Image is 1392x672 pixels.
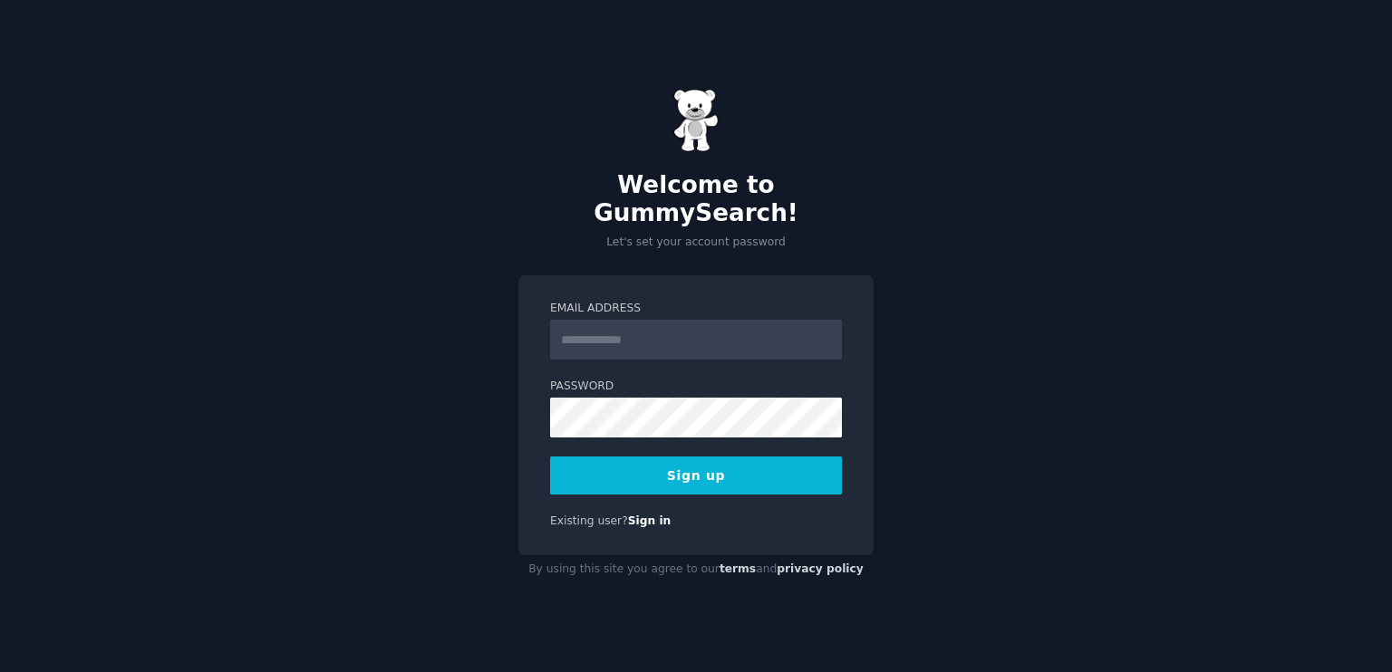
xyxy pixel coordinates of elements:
a: Sign in [628,514,672,527]
span: Existing user? [550,514,628,527]
a: privacy policy [777,562,864,575]
p: Let's set your account password [518,235,874,251]
div: By using this site you agree to our and [518,555,874,584]
a: terms [720,562,756,575]
img: Gummy Bear [673,89,719,152]
h2: Welcome to GummySearch! [518,171,874,228]
button: Sign up [550,456,842,494]
label: Password [550,379,842,395]
label: Email Address [550,301,842,317]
